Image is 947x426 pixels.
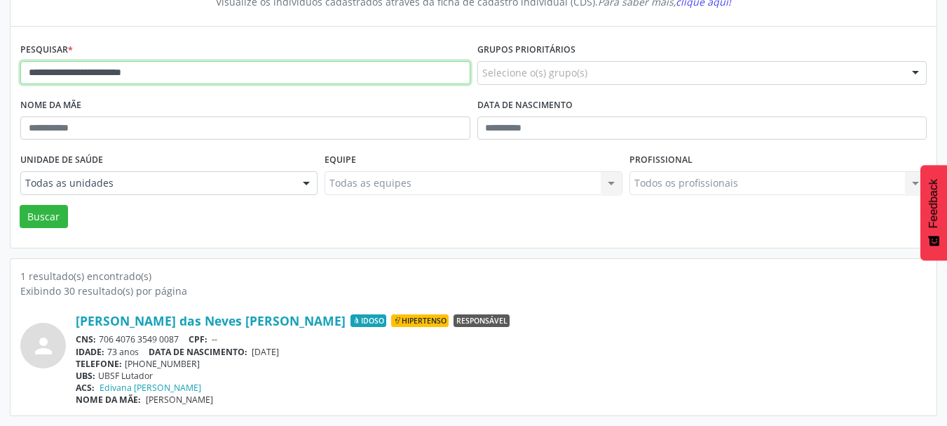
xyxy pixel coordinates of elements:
span: Responsável [454,314,510,327]
span: [PERSON_NAME] [146,394,213,406]
a: Edivana [PERSON_NAME] [100,382,201,394]
label: Profissional [629,149,693,171]
div: 706 4076 3549 0087 [76,333,927,345]
span: UBS: [76,370,95,382]
label: Unidade de saúde [20,149,103,171]
label: Nome da mãe [20,95,81,117]
span: CPF: [189,333,207,345]
span: DATA DE NASCIMENTO: [149,346,247,358]
div: UBSF Lutador [76,370,927,382]
span: [DATE] [252,346,279,358]
label: Data de nascimento [477,95,573,117]
button: Feedback - Mostrar pesquisa [920,165,947,260]
span: ACS: [76,382,95,394]
a: [PERSON_NAME] das Neves [PERSON_NAME] [76,313,346,328]
div: 1 resultado(s) encontrado(s) [20,269,927,284]
span: Idoso [350,314,386,327]
div: 73 anos [76,346,927,358]
span: CNS: [76,333,96,345]
span: Hipertenso [391,314,449,327]
i: person [31,333,56,359]
label: Pesquisar [20,39,73,61]
span: Todas as unidades [25,176,289,190]
span: Feedback [927,179,940,228]
label: Equipe [325,149,356,171]
span: NOME DA MÃE: [76,394,141,406]
span: Selecione o(s) grupo(s) [482,65,587,80]
span: IDADE: [76,346,104,358]
label: Grupos prioritários [477,39,575,61]
div: Exibindo 30 resultado(s) por página [20,284,927,298]
span: -- [212,333,217,345]
button: Buscar [20,205,68,229]
div: [PHONE_NUMBER] [76,358,927,370]
span: TELEFONE: [76,358,122,370]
